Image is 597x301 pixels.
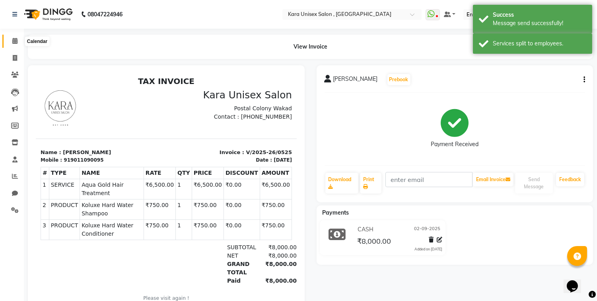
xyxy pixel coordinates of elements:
[156,94,188,106] th: PRICE
[360,173,381,193] a: Print
[224,146,256,166] td: ₹750.00
[13,126,44,146] td: PRODUCT
[564,269,589,293] iframe: chat widget
[108,146,140,166] td: ₹750.00
[13,94,44,106] th: TYPE
[493,11,586,19] div: Success
[108,126,140,146] td: ₹750.00
[5,146,14,166] td: 3
[224,106,256,126] td: ₹6,500.00
[473,173,513,186] button: Email Invoice
[224,126,256,146] td: ₹750.00
[156,126,188,146] td: ₹750.00
[187,187,224,203] div: GRAND TOTAL
[431,141,478,149] div: Payment Received
[115,233,160,238] span: [PERSON_NAME]
[5,232,256,239] div: Generated By : at [DATE]
[135,16,256,28] h3: Kara Unisex Salon
[187,203,224,212] div: Paid
[88,3,123,25] b: 08047224946
[46,107,106,124] span: Aqua Gold Hair Treatment
[414,246,442,252] div: Added on [DATE]
[220,83,236,90] div: Date :
[224,178,261,187] div: ₹8,000.00
[556,173,584,186] a: Feedback
[135,39,256,48] p: Contact : [PHONE_NUMBER]
[224,187,261,203] div: ₹8,000.00
[46,148,106,165] span: Koluxe Hard Water Conditioner
[224,203,261,212] div: ₹8,000.00
[13,146,44,166] td: PRODUCT
[5,3,256,13] h2: TAX INVOICE
[188,94,224,106] th: DISCOUNT
[140,94,156,106] th: QTY
[13,106,44,126] td: SERVICE
[140,106,156,126] td: 1
[224,94,256,106] th: AMOUNT
[108,94,140,106] th: RATE
[46,128,106,145] span: Koluxe Hard Water Shampoo
[5,94,14,106] th: #
[135,31,256,39] p: Postal Colony Wakad
[20,3,75,25] img: logo
[156,106,188,126] td: ₹6,500.00
[188,126,224,146] td: ₹0.00
[5,126,14,146] td: 2
[493,39,586,48] div: Services split to employees.
[140,126,156,146] td: 1
[44,94,108,106] th: NAME
[188,106,224,126] td: ₹0.00
[238,83,256,90] div: [DATE]
[358,225,373,234] span: CASH
[187,170,224,178] div: SUBTOTAL
[156,146,188,166] td: ₹750.00
[25,37,49,46] div: Calendar
[140,146,156,166] td: 1
[414,225,440,234] span: 02-09-2025
[187,178,224,187] div: NET
[5,221,256,229] p: Please visit again !
[5,83,26,90] div: Mobile :
[357,236,391,248] span: ₹8,000.00
[515,173,553,193] button: Send Message
[333,75,378,86] span: [PERSON_NAME]
[493,19,586,27] div: Message send successfully!
[5,75,126,83] p: Name : [PERSON_NAME]
[28,83,68,90] div: 919011090095
[387,74,410,85] button: Prebook
[108,106,140,126] td: ₹6,500.00
[135,75,256,83] p: Invoice : V/2025-26/0525
[323,209,349,216] span: Payments
[5,106,14,126] td: 1
[224,170,261,178] div: ₹8,000.00
[188,146,224,166] td: ₹0.00
[385,172,473,187] input: enter email
[28,35,593,59] div: View Invoice
[325,173,358,193] a: Download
